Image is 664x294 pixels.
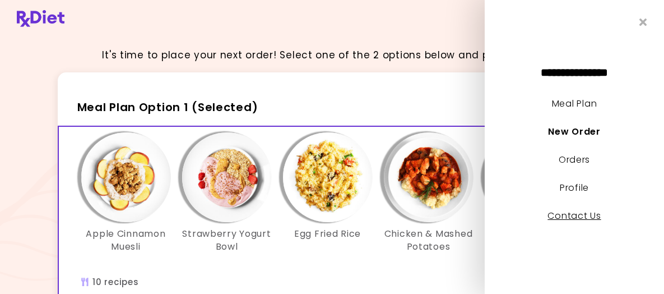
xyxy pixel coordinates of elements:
div: Info - Egg Fried Rice - Meal Plan Option 1 (Selected) [277,132,378,265]
h3: Egg Fried Rice [294,228,361,240]
div: Info - Strawberry Yogurt Bowl - Meal Plan Option 1 (Selected) [177,132,277,265]
h3: Strawberry Yogurt Bowl [182,228,272,253]
div: Info - Apple Cinnamon Muesli - Meal Plan Option 1 (Selected) [76,132,177,265]
div: Info - Chicken & Mashed Potatoes - Meal Plan Option 1 (Selected) [378,132,479,265]
div: Info - Honey Mustard Chicken and Mushrooms - Meal Plan Option 1 (Selected) [479,132,580,265]
i: Close [639,17,647,27]
img: RxDiet [17,10,64,27]
a: New Order [548,125,600,138]
p: It's time to place your next order! Select one of the 2 options below and press continue. [102,48,561,63]
a: Meal Plan [552,97,597,110]
h3: Chicken & Mashed Potatoes [384,228,473,253]
a: Profile [560,181,589,194]
a: Contact Us [547,209,601,222]
a: Orders [559,153,590,166]
h3: Apple Cinnamon Muesli [81,228,171,253]
span: Meal Plan Option 1 (Selected) [77,99,258,115]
